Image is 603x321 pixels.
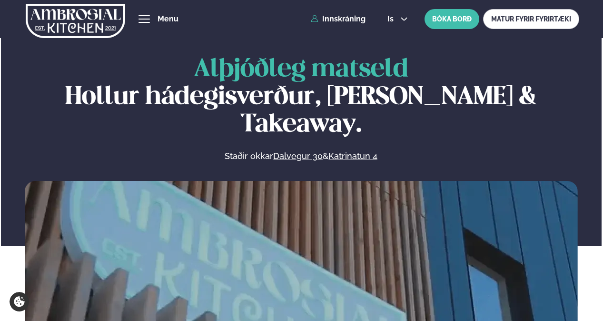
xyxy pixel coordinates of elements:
[10,292,29,311] a: Cookie settings
[483,9,579,29] a: MATUR FYRIR FYRIRTÆKI
[25,56,578,139] h1: Hollur hádegisverður, [PERSON_NAME] & Takeaway.
[273,150,323,162] a: Dalvegur 30
[311,15,366,23] a: Innskráning
[387,15,396,23] span: is
[121,150,481,162] p: Staðir okkar &
[328,150,377,162] a: Katrinatun 4
[26,1,125,40] img: logo
[425,9,479,29] button: BÓKA BORÐ
[138,13,150,25] button: hamburger
[380,15,415,23] button: is
[194,58,408,81] span: Alþjóðleg matseld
